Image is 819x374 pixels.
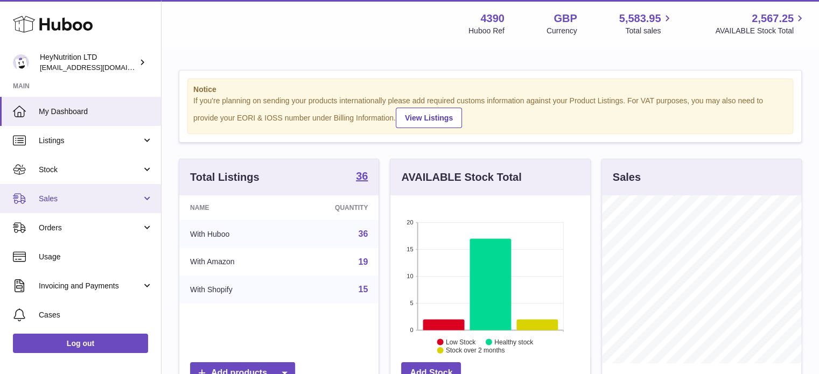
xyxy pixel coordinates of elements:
[407,219,414,225] text: 20
[179,276,289,304] td: With Shopify
[39,281,142,291] span: Invoicing and Payments
[39,107,153,117] span: My Dashboard
[40,52,137,73] div: HeyNutrition LTD
[356,171,368,184] a: 36
[446,338,476,345] text: Low Stock
[407,273,414,279] text: 10
[13,334,148,353] a: Log out
[407,246,414,252] text: 15
[190,170,260,185] h3: Total Listings
[289,195,379,220] th: Quantity
[193,96,787,128] div: If you're planning on sending your products internationally please add required customs informati...
[480,11,505,26] strong: 4390
[179,220,289,248] td: With Huboo
[715,26,806,36] span: AVAILABLE Stock Total
[547,26,577,36] div: Currency
[625,26,673,36] span: Total sales
[494,338,534,345] text: Healthy stock
[752,11,794,26] span: 2,567.25
[13,54,29,70] img: info@heynutrition.com
[613,170,641,185] h3: Sales
[39,136,142,146] span: Listings
[446,347,505,354] text: Stock over 2 months
[39,165,142,175] span: Stock
[715,11,806,36] a: 2,567.25 AVAILABLE Stock Total
[554,11,577,26] strong: GBP
[410,327,414,333] text: 0
[401,170,521,185] h3: AVAILABLE Stock Total
[619,11,674,36] a: 5,583.95 Total sales
[39,194,142,204] span: Sales
[179,195,289,220] th: Name
[619,11,661,26] span: 5,583.95
[468,26,505,36] div: Huboo Ref
[39,223,142,233] span: Orders
[359,229,368,238] a: 36
[39,310,153,320] span: Cases
[179,248,289,276] td: With Amazon
[356,171,368,181] strong: 36
[359,285,368,294] a: 15
[359,257,368,266] a: 19
[39,252,153,262] span: Usage
[193,84,787,95] strong: Notice
[410,300,414,306] text: 5
[40,63,158,72] span: [EMAIL_ADDRESS][DOMAIN_NAME]
[396,108,462,128] a: View Listings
